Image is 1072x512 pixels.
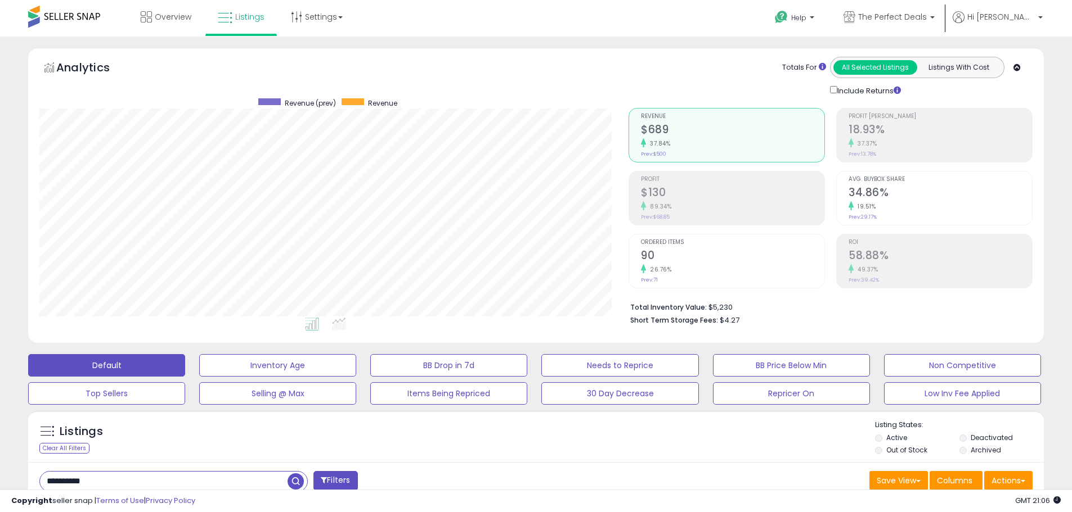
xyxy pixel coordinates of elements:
[791,13,806,22] span: Help
[849,151,876,157] small: Prev: 13.78%
[849,249,1032,264] h2: 58.88%
[641,114,824,120] span: Revenue
[774,10,788,24] i: Get Help
[971,433,1013,442] label: Deactivated
[641,176,824,183] span: Profit
[713,382,870,405] button: Repricer On
[641,186,824,201] h2: $130
[967,11,1035,22] span: Hi [PERSON_NAME]
[884,354,1041,377] button: Non Competitive
[849,186,1032,201] h2: 34.86%
[886,433,907,442] label: Active
[884,382,1041,405] button: Low Inv Fee Applied
[849,114,1032,120] span: Profit [PERSON_NAME]
[854,139,877,148] small: 37.37%
[646,202,671,211] small: 89.34%
[630,315,718,325] b: Short Term Storage Fees:
[858,11,927,22] span: The Perfect Deals
[641,277,658,283] small: Prev: 71
[370,354,527,377] button: BB Drop in 7d
[953,11,1043,37] a: Hi [PERSON_NAME]
[917,60,1001,75] button: Listings With Cost
[199,382,356,405] button: Selling @ Max
[11,496,195,506] div: seller snap | |
[646,139,670,148] small: 37.84%
[641,123,824,138] h2: $689
[368,98,397,108] span: Revenue
[541,382,698,405] button: 30 Day Decrease
[766,2,826,37] a: Help
[370,382,527,405] button: Items Being Repriced
[854,202,876,211] small: 19.51%
[720,315,739,325] span: $4.27
[11,495,52,506] strong: Copyright
[28,382,185,405] button: Top Sellers
[313,471,357,491] button: Filters
[875,420,1044,431] p: Listing States:
[849,214,877,220] small: Prev: 29.17%
[641,151,666,157] small: Prev: $500
[869,471,928,490] button: Save View
[849,239,1032,246] span: ROI
[833,60,917,75] button: All Selected Listings
[1015,495,1061,506] span: 2025-08-11 21:06 GMT
[984,471,1033,490] button: Actions
[886,445,927,455] label: Out of Stock
[630,300,1024,313] li: $5,230
[849,277,879,283] small: Prev: 39.42%
[155,11,191,22] span: Overview
[641,214,670,220] small: Prev: $68.85
[199,354,356,377] button: Inventory Age
[646,265,671,274] small: 26.76%
[541,354,698,377] button: Needs to Reprice
[285,98,336,108] span: Revenue (prev)
[641,239,824,246] span: Ordered Items
[822,84,914,97] div: Include Returns
[930,471,983,490] button: Columns
[713,354,870,377] button: BB Price Below Min
[60,424,103,439] h5: Listings
[849,176,1032,183] span: Avg. Buybox Share
[971,445,1001,455] label: Archived
[630,302,707,312] b: Total Inventory Value:
[641,249,824,264] h2: 90
[937,475,972,486] span: Columns
[96,495,144,506] a: Terms of Use
[146,495,195,506] a: Privacy Policy
[56,60,132,78] h5: Analytics
[782,62,826,73] div: Totals For
[28,354,185,377] button: Default
[235,11,264,22] span: Listings
[39,443,89,454] div: Clear All Filters
[854,265,878,274] small: 49.37%
[849,123,1032,138] h2: 18.93%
